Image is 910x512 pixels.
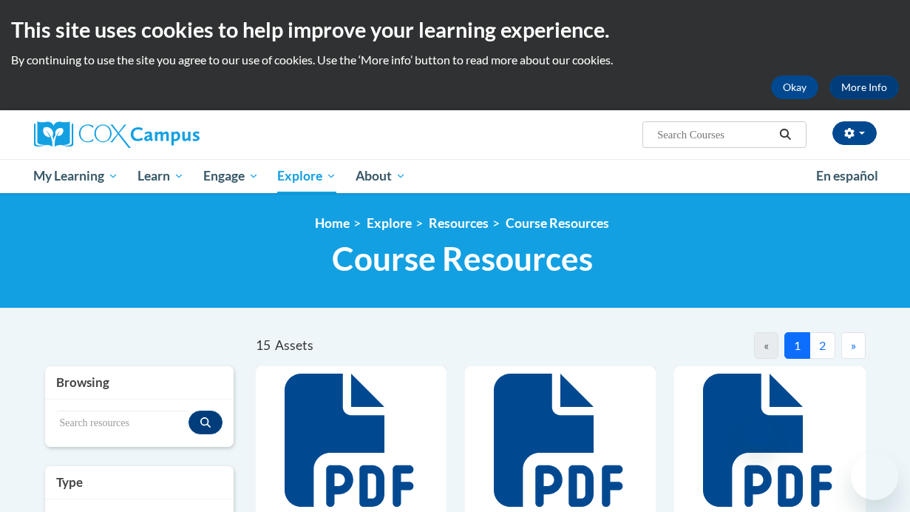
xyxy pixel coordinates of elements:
[367,215,412,231] a: Explore
[771,75,818,99] button: Okay
[11,15,899,44] h2: This site uses cookies to help improve your learning experience.
[784,332,810,359] button: 1
[506,215,609,231] a: Course Resources
[346,159,415,193] a: About
[275,337,313,353] span: Assets
[33,167,118,185] span: My Learning
[11,52,899,68] p: By continuing to use the site you agree to our use of cookies. Use the ‘More info’ button to read...
[774,126,796,144] button: Search
[851,338,856,352] span: »
[807,161,888,192] a: En español
[832,121,877,145] button: Account Settings
[137,167,184,185] span: Learn
[268,159,346,193] a: Explore
[429,215,489,231] a: Resources
[277,167,336,185] span: Explore
[743,417,773,447] iframe: Close message
[829,75,899,99] a: More Info
[256,337,271,353] span: 15
[23,159,888,193] div: Main menu
[656,126,774,144] input: Search Courses
[56,374,223,391] h3: Browsing
[841,332,866,359] button: Next
[816,168,878,183] span: En español
[560,332,866,359] nav: Pagination Navigation
[203,167,259,185] span: Engage
[809,332,835,359] button: 2
[56,411,189,436] input: Search resources
[128,159,194,193] a: Learn
[194,159,268,193] a: Engage
[34,121,300,148] a: Cox Campus
[189,411,223,434] button: Search resources
[34,121,200,148] img: Cox Campus
[56,474,223,491] h3: Type
[332,239,593,278] span: Course Resources
[315,215,350,231] a: Home
[24,159,129,193] a: My Learning
[356,167,406,185] span: About
[851,453,898,500] iframe: Button to launch messaging window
